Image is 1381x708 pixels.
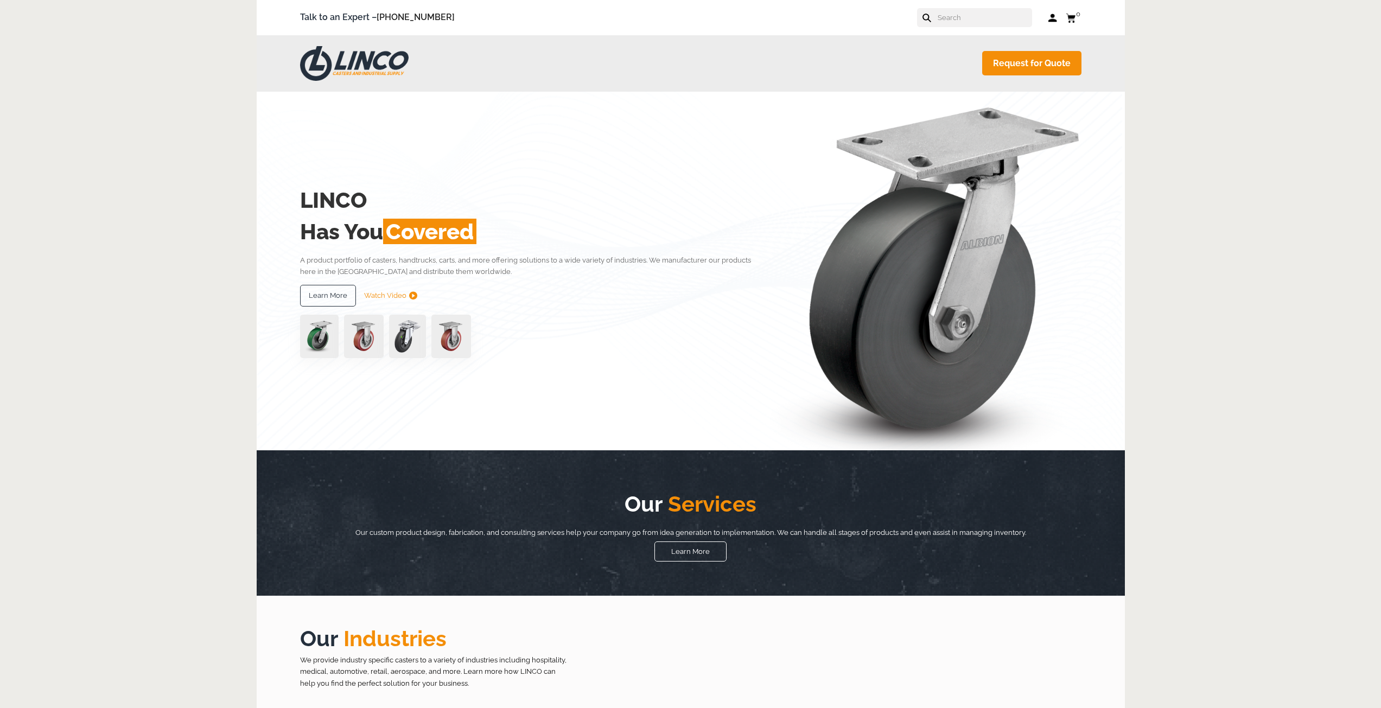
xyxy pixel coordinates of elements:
a: Watch Video [364,285,417,307]
img: pn3orx8a-94725-1-1-.png [300,315,339,358]
h2: Our [343,488,1038,520]
img: lvwpp200rst849959jpg-30522-removebg-preview-1.png [389,315,426,358]
a: [PHONE_NUMBER] [377,12,455,22]
a: Learn More [300,285,356,307]
h2: LINCO [300,184,767,216]
p: We provide industry specific casters to a variety of industries including hospitality, medical, a... [300,654,571,690]
h2: Has You [300,216,767,247]
img: subtract.png [409,291,417,299]
span: Talk to an Expert – [300,10,455,25]
h2: Our [300,623,1081,654]
span: 0 [1076,10,1080,18]
a: 0 [1066,11,1081,24]
img: capture-59611-removebg-preview-1.png [431,315,471,358]
a: Request for Quote [982,51,1081,75]
p: A product portfolio of casters, handtrucks, carts, and more offering solutions to a wide variety ... [300,254,767,278]
a: Learn More [654,541,727,562]
input: Search [937,8,1032,27]
img: LINCO CASTERS & INDUSTRIAL SUPPLY [300,46,409,81]
p: Our custom product design, fabrication, and consulting services help your company go from idea ge... [343,527,1038,539]
a: Log in [1048,12,1058,23]
span: Covered [383,219,476,244]
span: Services [663,491,756,516]
img: linco_caster [770,92,1081,450]
img: capture-59611-removebg-preview-1.png [344,315,384,358]
span: Industries [338,626,447,651]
